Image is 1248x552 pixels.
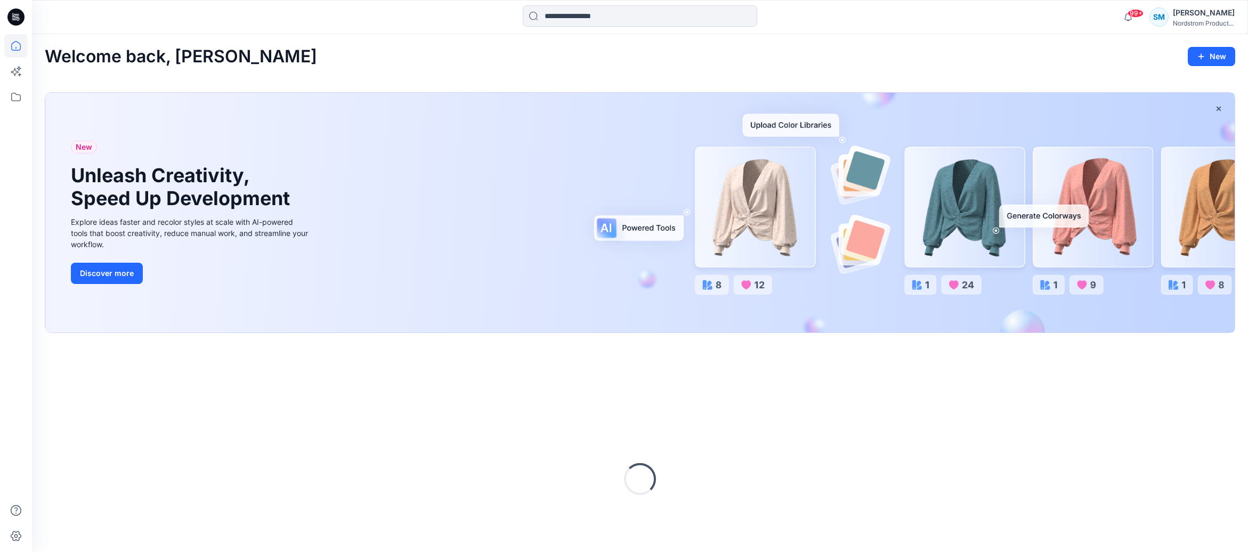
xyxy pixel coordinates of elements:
button: Discover more [71,263,143,284]
a: Discover more [71,263,311,284]
span: New [76,141,92,153]
div: [PERSON_NAME] [1173,6,1235,19]
div: Nordstrom Product... [1173,19,1235,27]
button: New [1188,47,1235,66]
div: Explore ideas faster and recolor styles at scale with AI-powered tools that boost creativity, red... [71,216,311,250]
h1: Unleash Creativity, Speed Up Development [71,164,295,210]
div: SM [1149,7,1169,27]
span: 99+ [1128,9,1144,18]
h2: Welcome back, [PERSON_NAME] [45,47,317,67]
